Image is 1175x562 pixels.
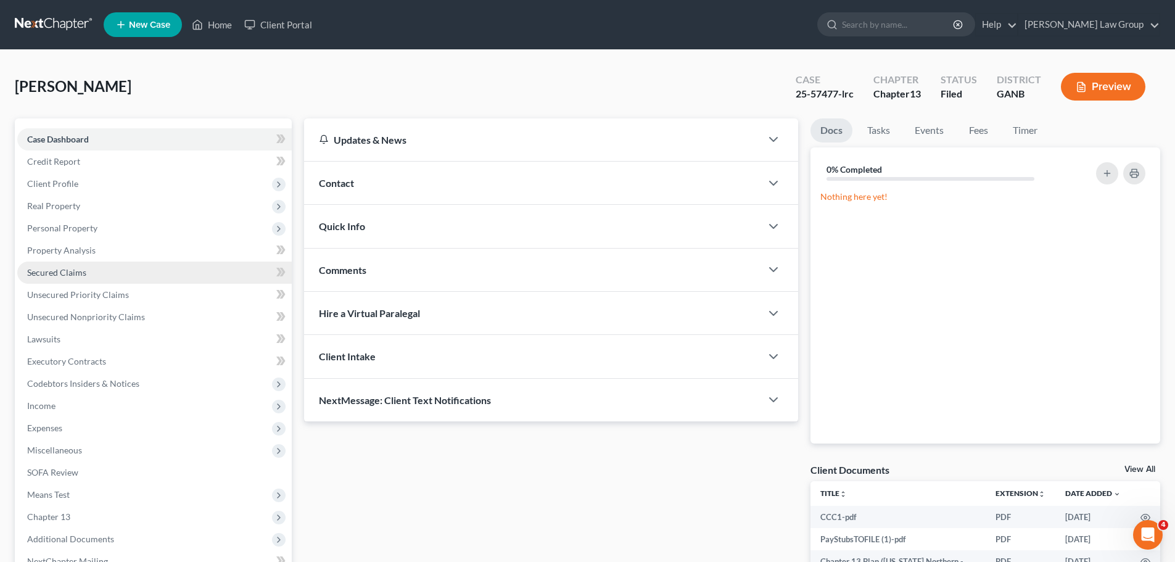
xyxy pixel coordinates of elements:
[17,128,292,151] a: Case Dashboard
[27,267,86,278] span: Secured Claims
[17,350,292,373] a: Executory Contracts
[27,511,70,522] span: Chapter 13
[17,461,292,484] a: SOFA Review
[810,528,986,550] td: PayStubsTOFILE (1)-pdf
[827,164,882,175] strong: 0% Completed
[976,14,1017,36] a: Help
[27,400,56,411] span: Income
[1061,73,1145,101] button: Preview
[27,156,80,167] span: Credit Report
[319,394,491,406] span: NextMessage: Client Text Notifications
[27,378,139,389] span: Codebtors Insiders & Notices
[17,284,292,306] a: Unsecured Priority Claims
[17,306,292,328] a: Unsecured Nonpriority Claims
[17,262,292,284] a: Secured Claims
[27,178,78,189] span: Client Profile
[1124,465,1155,474] a: View All
[319,133,746,146] div: Updates & News
[941,87,977,101] div: Filed
[17,328,292,350] a: Lawsuits
[1055,528,1131,550] td: [DATE]
[839,490,847,498] i: unfold_more
[810,463,889,476] div: Client Documents
[319,307,420,319] span: Hire a Virtual Paralegal
[820,489,847,498] a: Titleunfold_more
[186,14,238,36] a: Home
[319,264,366,276] span: Comments
[27,489,70,500] span: Means Test
[27,312,145,322] span: Unsecured Nonpriority Claims
[17,151,292,173] a: Credit Report
[1055,506,1131,528] td: [DATE]
[959,118,998,143] a: Fees
[986,506,1055,528] td: PDF
[910,88,921,99] span: 13
[319,177,354,189] span: Contact
[27,467,78,477] span: SOFA Review
[1113,490,1121,498] i: expand_more
[27,289,129,300] span: Unsecured Priority Claims
[1038,490,1045,498] i: unfold_more
[857,118,900,143] a: Tasks
[796,73,854,87] div: Case
[27,423,62,433] span: Expenses
[27,245,96,255] span: Property Analysis
[1018,14,1160,36] a: [PERSON_NAME] Law Group
[319,350,376,362] span: Client Intake
[997,73,1041,87] div: District
[27,445,82,455] span: Miscellaneous
[820,191,1150,203] p: Nothing here yet!
[27,134,89,144] span: Case Dashboard
[319,220,365,232] span: Quick Info
[27,223,97,233] span: Personal Property
[1065,489,1121,498] a: Date Added expand_more
[986,528,1055,550] td: PDF
[810,506,986,528] td: CCC1-pdf
[996,489,1045,498] a: Extensionunfold_more
[27,356,106,366] span: Executory Contracts
[27,334,60,344] span: Lawsuits
[997,87,1041,101] div: GANB
[129,20,170,30] span: New Case
[873,73,921,87] div: Chapter
[796,87,854,101] div: 25-57477-lrc
[810,118,852,143] a: Docs
[238,14,318,36] a: Client Portal
[905,118,954,143] a: Events
[1158,520,1168,530] span: 4
[842,13,955,36] input: Search by name...
[1003,118,1047,143] a: Timer
[873,87,921,101] div: Chapter
[27,534,114,544] span: Additional Documents
[17,239,292,262] a: Property Analysis
[1133,520,1163,550] iframe: Intercom live chat
[15,77,131,95] span: [PERSON_NAME]
[941,73,977,87] div: Status
[27,200,80,211] span: Real Property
